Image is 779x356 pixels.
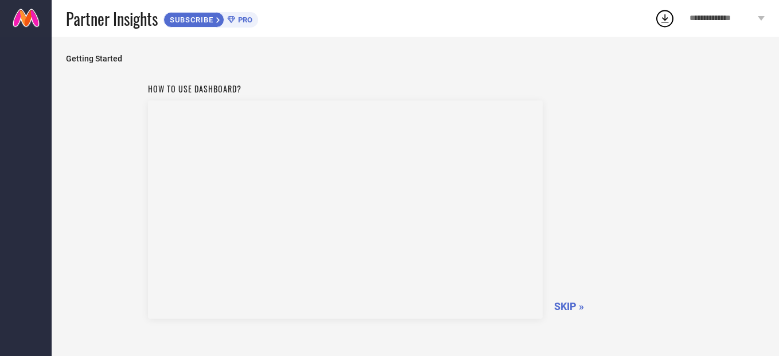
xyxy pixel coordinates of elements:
iframe: Workspace Section [148,100,543,319]
a: SUBSCRIBEPRO [163,9,258,28]
div: Open download list [655,8,675,29]
span: Getting Started [66,54,765,63]
span: PRO [235,16,252,24]
span: Partner Insights [66,7,158,30]
h1: How to use dashboard? [148,83,543,95]
span: SKIP » [554,300,584,312]
span: SUBSCRIBE [164,16,216,24]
